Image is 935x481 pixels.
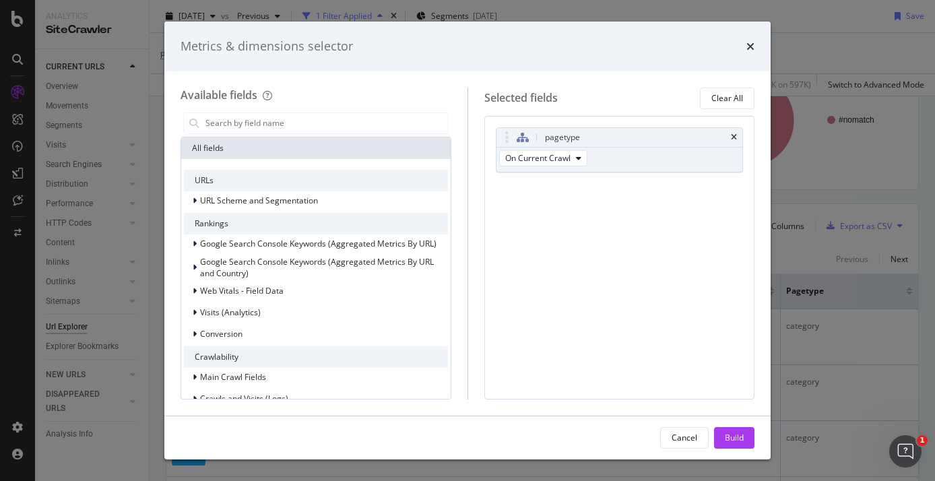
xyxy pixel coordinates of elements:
[496,127,744,172] div: pagetypetimesOn Current Crawl
[725,432,744,443] div: Build
[200,256,434,279] span: Google Search Console Keywords (Aggregated Metrics By URL and Country)
[200,195,318,206] span: URL Scheme and Segmentation
[499,150,587,166] button: On Current Crawl
[181,88,257,102] div: Available fields
[917,435,928,446] span: 1
[184,213,448,234] div: Rankings
[184,346,448,368] div: Crawlability
[711,92,743,104] div: Clear All
[200,285,284,296] span: Web Vitals - Field Data
[200,238,437,249] span: Google Search Console Keywords (Aggregated Metrics By URL)
[184,170,448,191] div: URLs
[200,371,266,383] span: Main Crawl Fields
[200,393,288,404] span: Crawls and Visits (Logs)
[889,435,922,468] iframe: Intercom live chat
[545,131,580,144] div: pagetype
[181,137,451,159] div: All fields
[164,22,771,459] div: modal
[731,133,737,141] div: times
[672,432,697,443] div: Cancel
[505,152,571,164] span: On Current Crawl
[660,427,709,449] button: Cancel
[181,38,353,55] div: Metrics & dimensions selector
[700,88,754,109] button: Clear All
[204,113,448,133] input: Search by field name
[200,307,261,318] span: Visits (Analytics)
[714,427,754,449] button: Build
[200,328,243,340] span: Conversion
[484,90,558,106] div: Selected fields
[746,38,754,55] div: times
